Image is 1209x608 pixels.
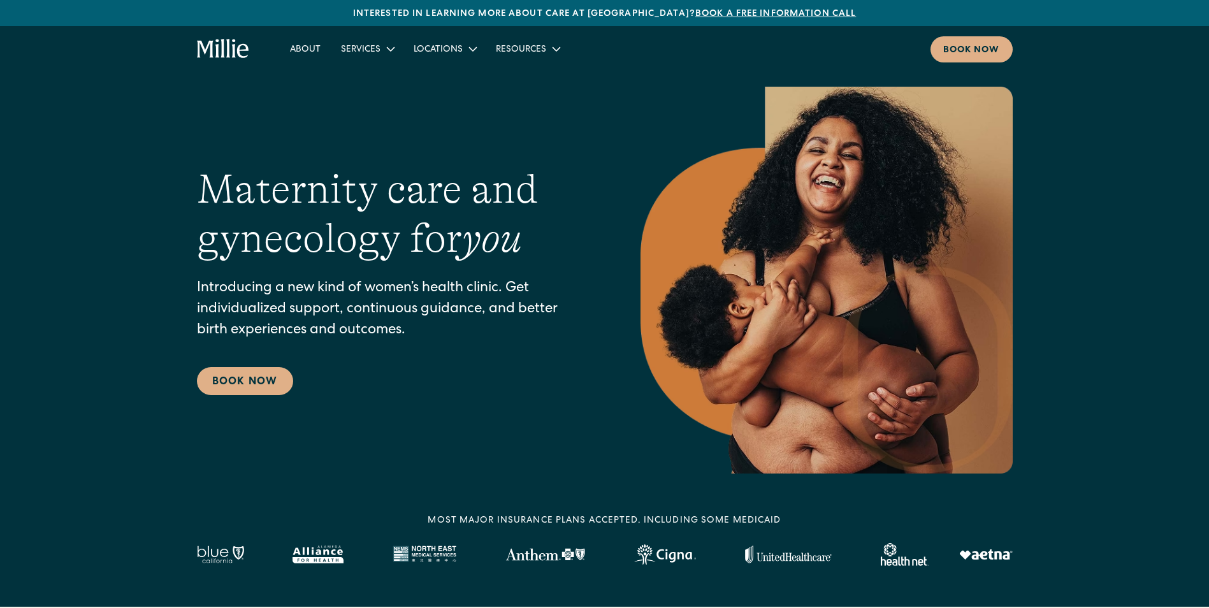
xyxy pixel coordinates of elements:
img: Anthem Logo [505,548,585,561]
div: Resources [486,38,569,59]
img: Aetna logo [959,549,1013,560]
em: you [462,215,522,261]
img: Healthnet logo [881,543,929,566]
div: MOST MAJOR INSURANCE PLANS ACCEPTED, INCLUDING some MEDICAID [428,514,781,528]
img: Smiling mother with her baby in arms, celebrating body positivity and the nurturing bond of postp... [641,87,1013,474]
div: Resources [496,43,546,57]
h1: Maternity care and gynecology for [197,165,590,263]
a: Book a free information call [695,10,856,18]
div: Services [341,43,380,57]
div: Locations [403,38,486,59]
p: Introducing a new kind of women’s health clinic. Get individualized support, continuous guidance,... [197,279,590,342]
img: United Healthcare logo [745,546,832,563]
img: Blue California logo [197,546,244,563]
a: About [280,38,331,59]
a: home [197,39,250,59]
img: North East Medical Services logo [393,546,456,563]
div: Services [331,38,403,59]
a: Book Now [197,367,293,395]
div: Locations [414,43,463,57]
div: Book now [943,44,1000,57]
img: Cigna logo [634,544,696,565]
img: Alameda Alliance logo [293,546,343,563]
a: Book now [930,36,1013,62]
